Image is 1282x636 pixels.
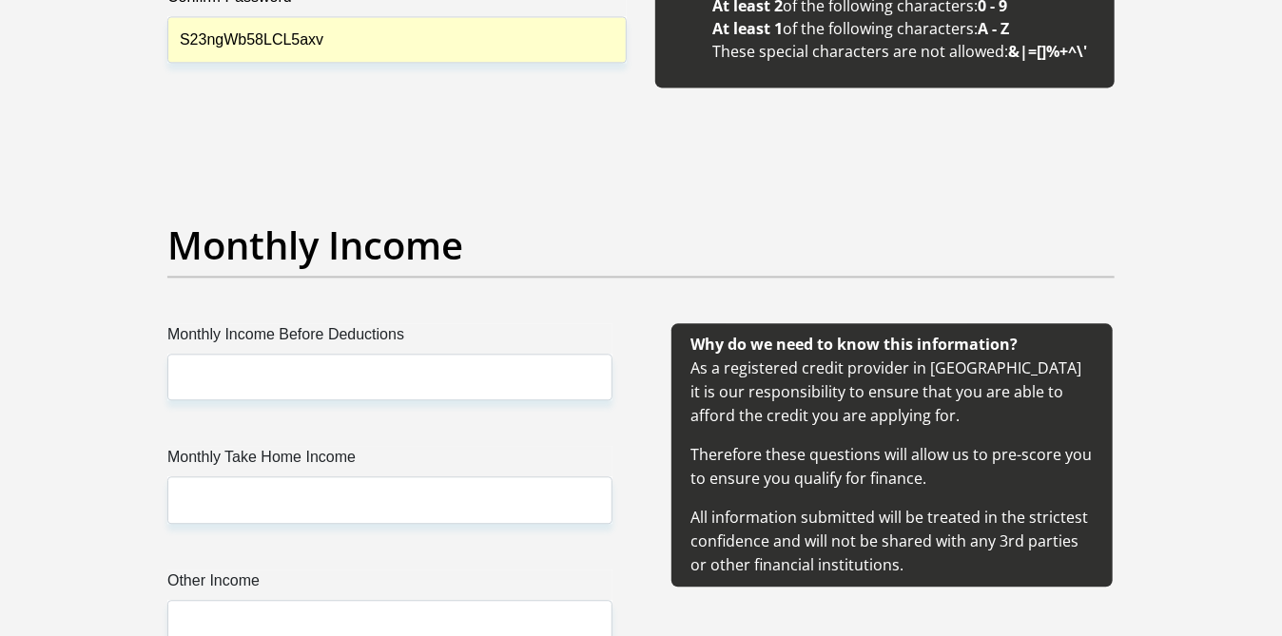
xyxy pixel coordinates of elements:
[167,323,612,354] label: Monthly Income Before Deductions
[167,446,612,476] label: Monthly Take Home Income
[167,354,612,400] input: Monthly Income Before Deductions
[712,17,1096,40] li: of the following characters:
[167,16,627,63] input: Confirm Password
[167,222,1115,268] h2: Monthly Income
[712,18,783,39] b: At least 1
[1008,41,1087,62] b: &|=[]%+^\'
[167,476,612,523] input: Monthly Take Home Income
[690,334,1018,355] b: Why do we need to know this information?
[690,334,1092,575] span: As a registered credit provider in [GEOGRAPHIC_DATA] it is our responsibility to ensure that you ...
[167,569,612,600] label: Other Income
[978,18,1009,39] b: A - Z
[712,40,1096,63] li: These special characters are not allowed:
